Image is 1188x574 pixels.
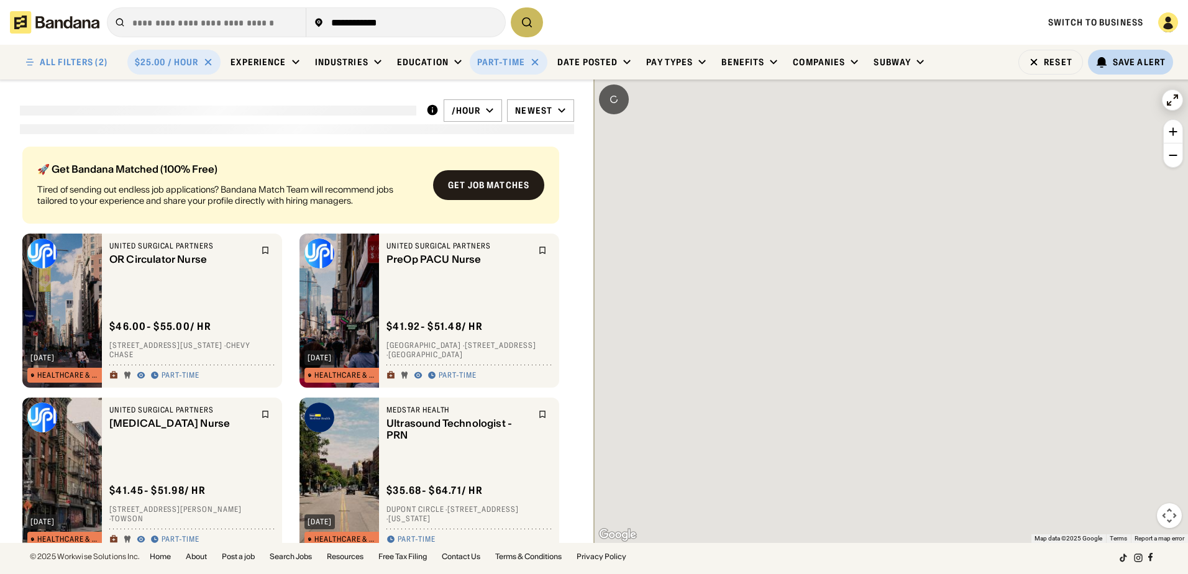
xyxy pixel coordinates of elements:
a: Post a job [222,553,255,560]
div: Education [397,57,449,68]
div: $25.00 / hour [135,57,199,68]
div: [GEOGRAPHIC_DATA] · [STREET_ADDRESS] · [GEOGRAPHIC_DATA] [386,340,552,360]
div: Part-time [477,57,525,68]
div: Subway [874,57,911,68]
div: Dupont Circle · [STREET_ADDRESS] · [US_STATE] [386,504,552,524]
div: Part-time [162,371,199,381]
div: grid [20,142,574,543]
div: Get job matches [448,181,529,189]
img: United Surgical Partners logo [27,403,57,432]
span: Map data ©2025 Google [1035,535,1102,542]
a: Terms & Conditions [495,553,562,560]
div: Healthcare & Mental Health [37,535,103,543]
div: Part-time [439,371,477,381]
div: Newest [515,105,552,116]
a: Free Tax Filing [378,553,427,560]
div: ALL FILTERS (2) [40,58,107,66]
div: OR Circulator Nurse [109,253,254,265]
div: 🚀 Get Bandana Matched (100% Free) [37,164,423,174]
a: Report a map error [1135,535,1184,542]
div: /hour [452,105,481,116]
div: Industries [315,57,368,68]
div: [DATE] [30,518,55,526]
img: Bandana logotype [10,11,99,34]
a: Switch to Business [1048,17,1143,28]
a: Privacy Policy [577,553,626,560]
button: Map camera controls [1157,503,1182,528]
div: United Surgical Partners [386,241,531,251]
img: MedStar Health logo [304,403,334,432]
div: Healthcare & Mental Health [314,535,380,543]
div: Pay Types [646,57,693,68]
a: Home [150,553,171,560]
div: Date Posted [557,57,618,68]
a: Contact Us [442,553,480,560]
div: Part-time [398,535,436,545]
img: United Surgical Partners logo [304,239,334,268]
div: © 2025 Workwise Solutions Inc. [30,553,140,560]
a: Search Jobs [270,553,312,560]
div: $ 41.45 - $51.98 / hr [109,484,206,497]
div: [MEDICAL_DATA] Nurse [109,417,254,429]
div: $ 46.00 - $55.00 / hr [109,320,211,333]
div: [DATE] [308,518,332,526]
div: $ 41.92 - $51.48 / hr [386,320,483,333]
img: Google [597,527,638,543]
div: Tired of sending out endless job applications? Bandana Match Team will recommend jobs tailored to... [37,184,423,206]
div: Healthcare & Mental Health [37,371,103,379]
div: [DATE] [308,354,332,362]
div: MedStar Health [386,405,531,415]
div: Benefits [721,57,764,68]
a: About [186,553,207,560]
div: [STREET_ADDRESS][US_STATE] · Chevy Chase [109,340,275,360]
div: Save Alert [1113,57,1166,68]
div: Companies [793,57,845,68]
a: Resources [327,553,363,560]
div: Part-time [162,535,199,545]
div: Ultrasound Technologist - PRN [386,417,531,441]
img: United Surgical Partners logo [27,239,57,268]
div: Healthcare & Mental Health [314,371,380,379]
div: PreOp PACU Nurse [386,253,531,265]
a: Terms (opens in new tab) [1110,535,1127,542]
a: Open this area in Google Maps (opens a new window) [597,527,638,543]
div: Experience [231,57,286,68]
div: United Surgical Partners [109,405,254,415]
div: [DATE] [30,354,55,362]
div: United Surgical Partners [109,241,254,251]
div: [STREET_ADDRESS][PERSON_NAME] · Towson [109,504,275,524]
div: $ 35.68 - $64.71 / hr [386,484,483,497]
div: Reset [1044,58,1072,66]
